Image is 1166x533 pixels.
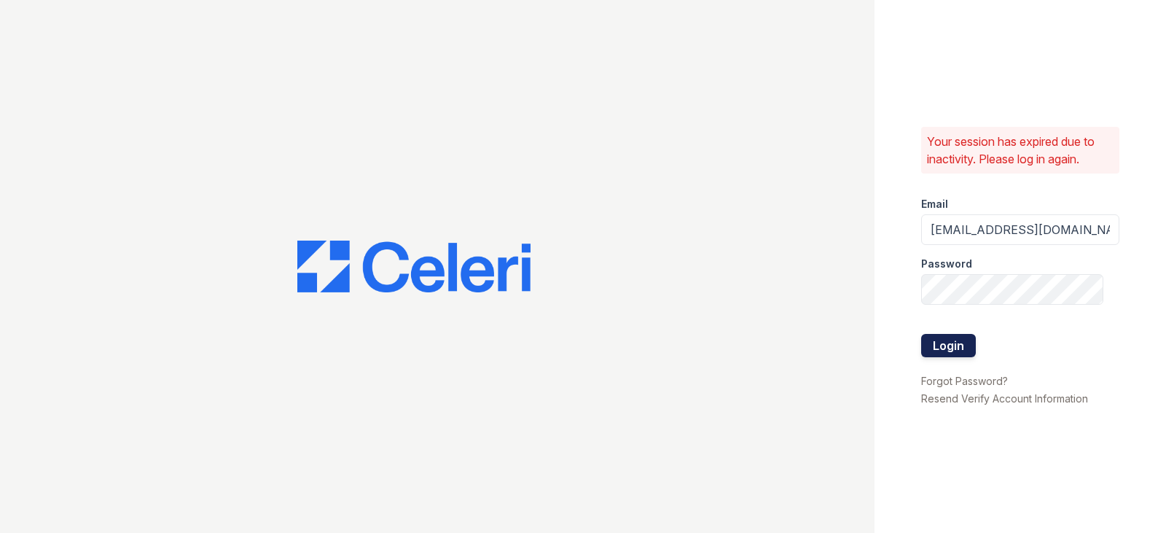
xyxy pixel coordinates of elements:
[921,392,1088,405] a: Resend Verify Account Information
[921,375,1008,387] a: Forgot Password?
[927,133,1114,168] p: Your session has expired due to inactivity. Please log in again.
[921,334,976,357] button: Login
[297,241,531,293] img: CE_Logo_Blue-a8612792a0a2168367f1c8372b55b34899dd931a85d93a1a3d3e32e68fde9ad4.png
[921,257,972,271] label: Password
[921,197,948,211] label: Email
